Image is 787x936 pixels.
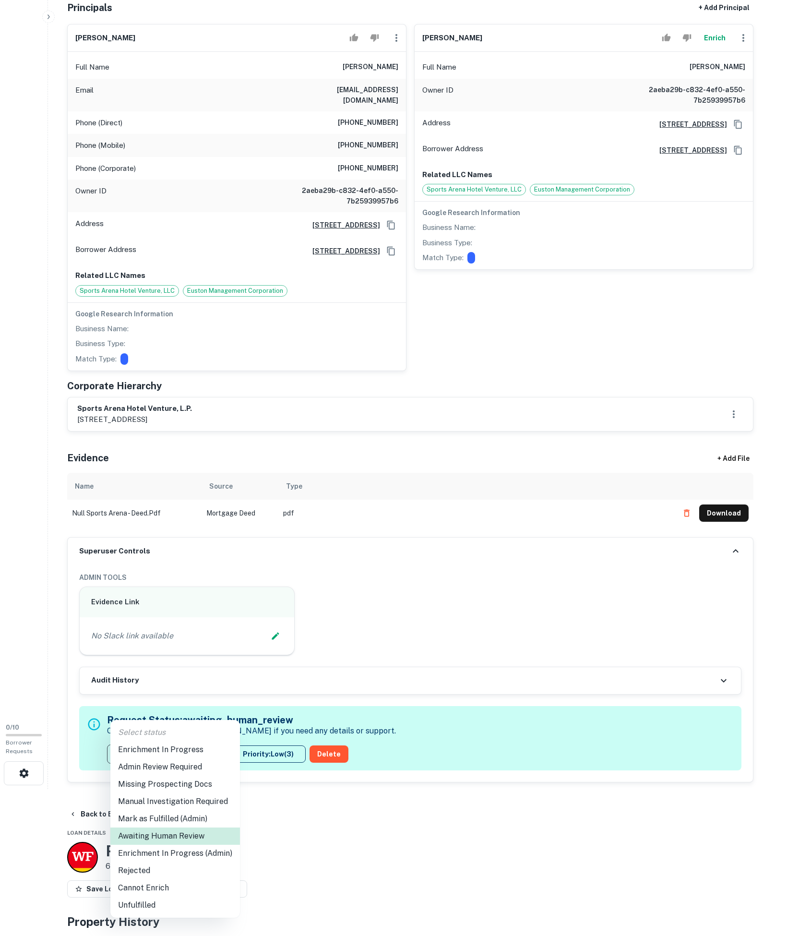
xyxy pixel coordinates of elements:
li: Cannot Enrich [110,879,240,897]
li: Unfulfilled [110,897,240,914]
li: Mark as Fulfilled (Admin) [110,810,240,828]
li: Admin Review Required [110,758,240,776]
li: Enrichment In Progress [110,741,240,758]
li: Awaiting Human Review [110,828,240,845]
li: Enrichment In Progress (Admin) [110,845,240,862]
li: Manual Investigation Required [110,793,240,810]
li: Rejected [110,862,240,879]
iframe: Chat Widget [739,859,787,905]
li: Missing Prospecting Docs [110,776,240,793]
